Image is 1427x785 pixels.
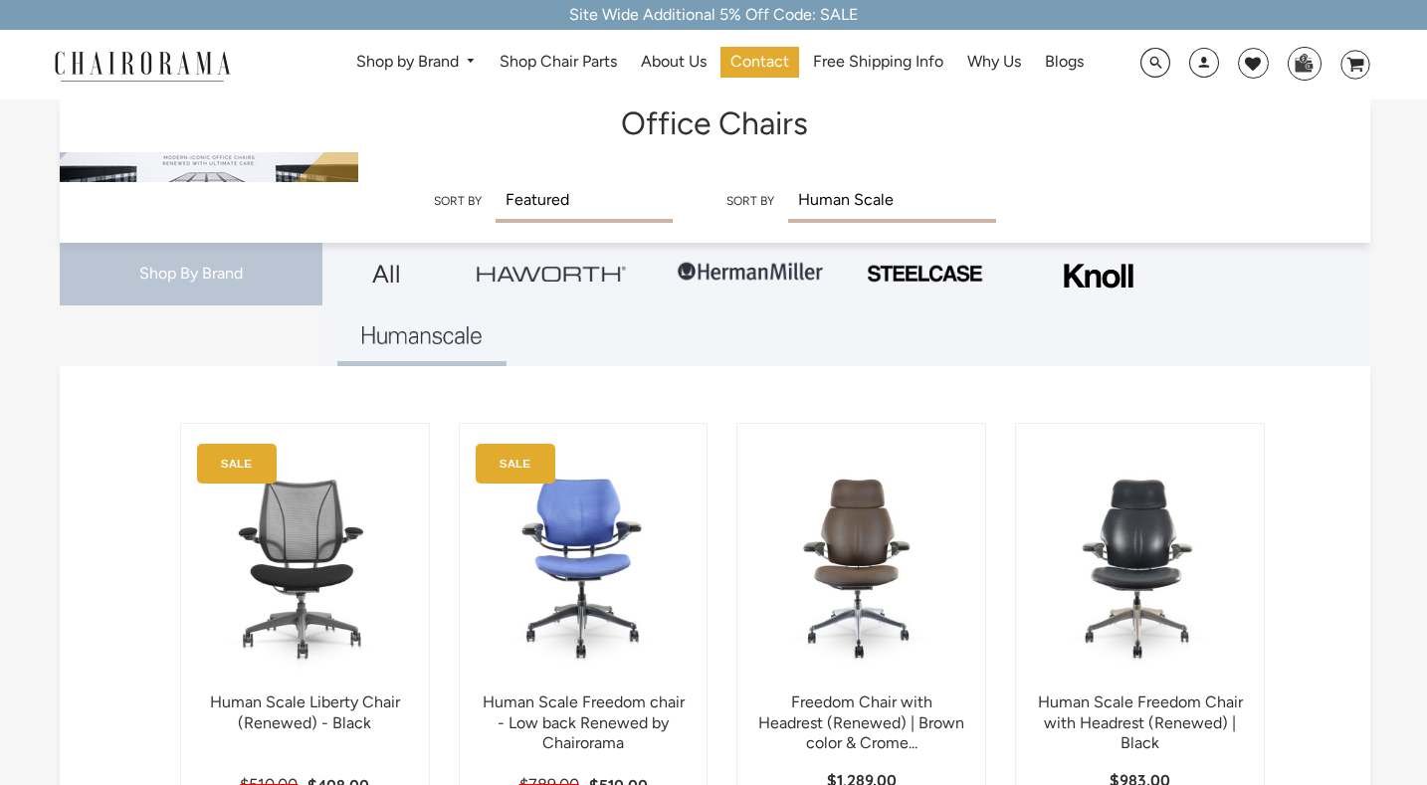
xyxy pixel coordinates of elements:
div: Shop By Brand [60,243,321,305]
label: Sort by [434,194,482,208]
span: Why Us [967,52,1021,73]
a: Freedom Chair with Headrest (Renewed) | Brown color & Crome... [758,692,964,753]
span: Blogs [1045,52,1084,73]
img: Layer_1_1.png [362,326,482,344]
text: SALE [221,457,252,470]
a: Free Shipping Info [803,47,953,78]
a: Blogs [1035,47,1094,78]
a: Human Scale Freedom chair - Low back Renewed by Chairorama - chairorama Human Scale Freedom chair... [480,444,688,692]
a: Freedom Chair with Headrest (Renewed) | Brown color & Crome base - chairorama Freedom Chair with ... [757,444,965,692]
a: Shop by Brand [346,47,487,78]
label: Sort by [726,194,774,208]
img: Group_4be16a4b-c81a-4a6e-a540-764d0a8faf6e.png [477,266,626,281]
img: WhatsApp_Image_2024-07-12_at_16.23.01.webp [1289,48,1320,78]
a: Human Scale Freedom Chair with Headrest (Renewed) | Black [1038,692,1243,753]
span: Shop Chair Parts [500,52,617,73]
img: Human Scale Liberty Chair (Renewed) - Black - chairorama [201,444,409,692]
img: Freedom Chair with Headrest (Renewed) | Brown color & Crome base - chairorama [757,444,965,692]
a: All [337,243,437,304]
a: Why Us [957,47,1031,78]
nav: DesktopNavigation [326,47,1114,84]
a: Shop Chair Parts [490,47,627,78]
span: About Us [641,52,707,73]
a: Human Scale Liberty Chair (Renewed) - Black [210,692,400,732]
a: Human Scale Freedom Chair with Headrest (Renewed) | Black - chairorama Human Scale Freedom Chair ... [1036,444,1244,692]
a: Human Scale Freedom chair - Low back Renewed by Chairorama [483,692,685,753]
img: Group-1.png [676,243,825,302]
span: Contact [730,52,789,73]
img: Human Scale Freedom Chair with Headrest (Renewed) | Black - chairorama [1036,444,1244,692]
h1: Office Chairs [80,99,1349,142]
img: Frame_4.png [1059,251,1138,301]
text: SALE [500,457,530,470]
img: Human Scale Freedom chair - Low back Renewed by Chairorama - chairorama [480,444,688,692]
img: chairorama [43,48,242,83]
a: Human Scale Liberty Chair (Renewed) - Black - chairorama Human Scale Liberty Chair (Renewed) - Bl... [201,444,409,692]
a: Contact [720,47,799,78]
span: Free Shipping Info [813,52,943,73]
a: About Us [631,47,716,78]
img: PHOTO-2024-07-09-00-53-10-removebg-preview.png [865,263,984,285]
